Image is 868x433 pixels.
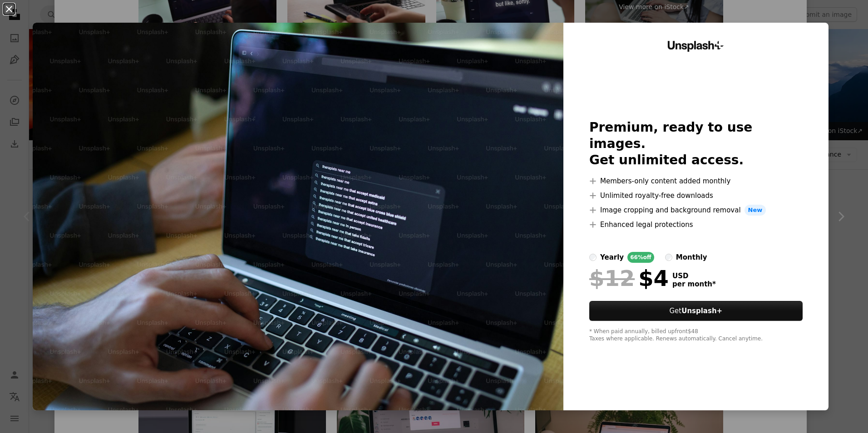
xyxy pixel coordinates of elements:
[676,252,707,263] div: monthly
[672,272,716,280] span: USD
[589,266,635,290] span: $12
[589,119,803,168] h2: Premium, ready to use images. Get unlimited access.
[665,254,672,261] input: monthly
[589,190,803,201] li: Unlimited royalty-free downloads
[589,328,803,343] div: * When paid annually, billed upfront $48 Taxes where applicable. Renews automatically. Cancel any...
[589,266,669,290] div: $4
[600,252,624,263] div: yearly
[745,205,766,216] span: New
[672,280,716,288] span: per month *
[627,252,654,263] div: 66% off
[589,205,803,216] li: Image cropping and background removal
[589,254,597,261] input: yearly66%off
[589,176,803,187] li: Members-only content added monthly
[589,301,803,321] button: GetUnsplash+
[589,219,803,230] li: Enhanced legal protections
[681,307,722,315] strong: Unsplash+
